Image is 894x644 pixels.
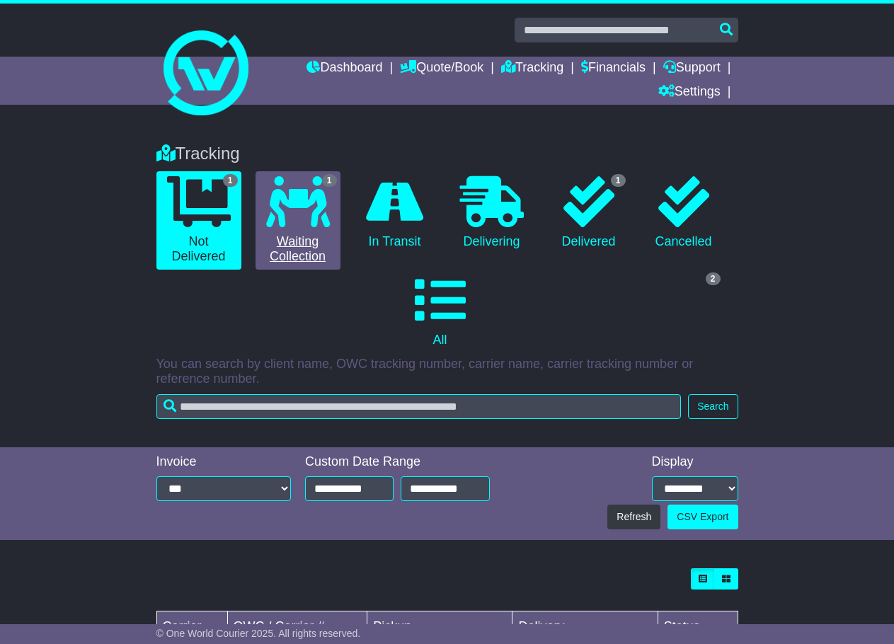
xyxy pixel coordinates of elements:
a: 1 Waiting Collection [256,171,340,270]
div: Display [652,454,738,470]
span: 1 [611,174,626,187]
button: Search [688,394,738,419]
a: Support [663,57,721,81]
a: Financials [581,57,646,81]
a: Cancelled [643,171,724,255]
div: Custom Date Range [305,454,490,470]
p: You can search by client name, OWC tracking number, carrier name, carrier tracking number or refe... [156,357,738,387]
a: 1 Delivered [549,171,629,255]
td: Status [658,611,738,643]
td: OWC / Carrier # [227,611,367,643]
td: Delivery [512,611,658,643]
a: In Transit [355,171,435,255]
a: Tracking [501,57,563,81]
span: 1 [223,174,238,187]
span: 2 [706,272,721,285]
a: Quote/Book [400,57,483,81]
td: Pickup [367,611,512,643]
div: Invoice [156,454,292,470]
a: 1 Not Delivered [156,171,241,270]
td: Carrier [156,611,227,643]
div: Tracking [149,144,745,164]
a: 2 All [156,270,724,353]
button: Refresh [607,505,660,529]
a: Settings [658,81,721,105]
span: © One World Courier 2025. All rights reserved. [156,628,361,639]
a: CSV Export [667,505,738,529]
a: Dashboard [306,57,382,81]
a: Delivering [449,171,534,255]
span: 1 [322,174,337,187]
